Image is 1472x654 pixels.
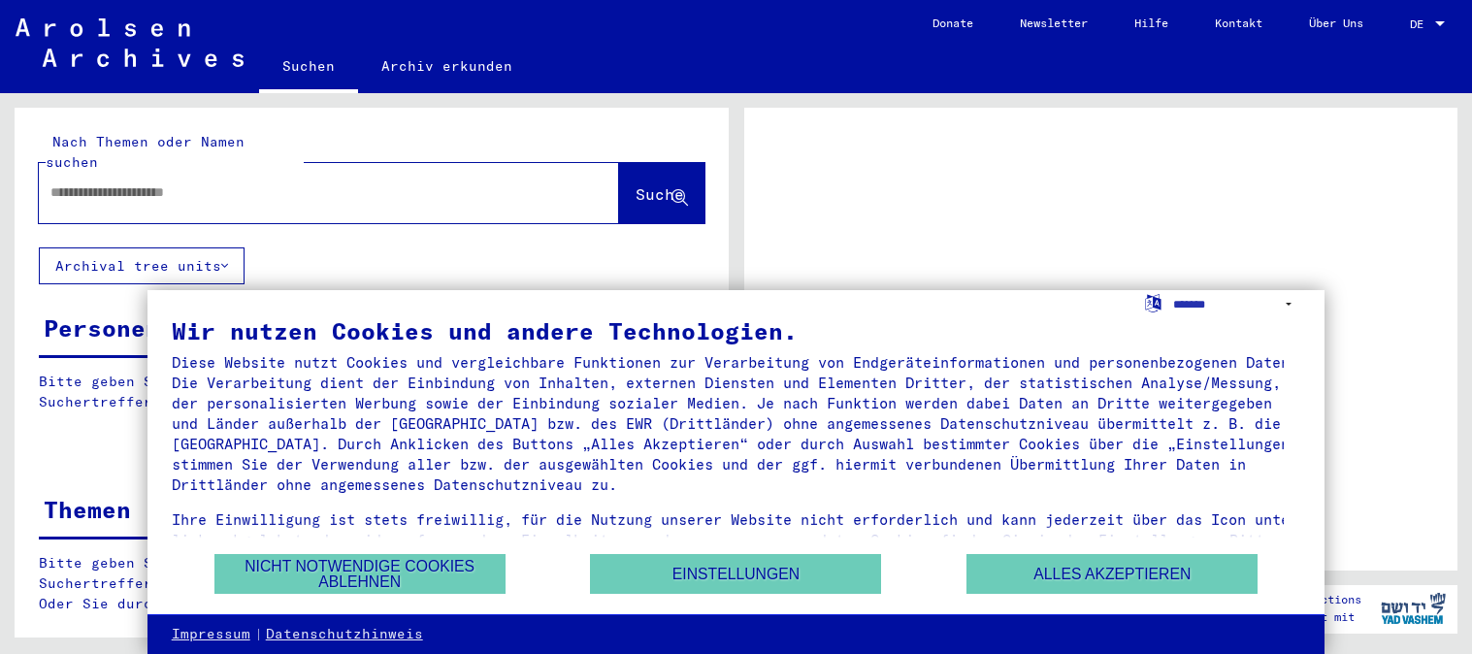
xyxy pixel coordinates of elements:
[39,553,704,614] p: Bitte geben Sie einen Suchbegriff ein oder nutzen Sie die Filter, um Suchertreffer zu erhalten. O...
[172,509,1301,571] div: Ihre Einwilligung ist stets freiwillig, für die Nutzung unserer Website nicht erforderlich und ka...
[44,311,160,345] div: Personen
[1377,584,1450,633] img: yv_logo.png
[214,554,506,594] button: Nicht notwendige Cookies ablehnen
[39,372,703,412] p: Bitte geben Sie einen Suchbegriff ein oder nutzen Sie die Filter, um Suchertreffer zu erhalten.
[266,625,423,644] a: Datenschutzhinweis
[39,247,245,284] button: Archival tree units
[966,554,1258,594] button: Alles akzeptieren
[259,43,358,93] a: Suchen
[172,625,250,644] a: Impressum
[590,554,881,594] button: Einstellungen
[16,18,244,67] img: Arolsen_neg.svg
[358,43,536,89] a: Archiv erkunden
[44,492,131,527] div: Themen
[1143,293,1163,311] label: Sprache auswählen
[636,184,684,204] span: Suche
[619,163,704,223] button: Suche
[172,319,1301,343] div: Wir nutzen Cookies und andere Technologien.
[1173,290,1300,318] select: Sprache auswählen
[46,133,245,171] mat-label: Nach Themen oder Namen suchen
[1410,17,1431,31] span: DE
[172,352,1301,495] div: Diese Website nutzt Cookies und vergleichbare Funktionen zur Verarbeitung von Endgeräteinformatio...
